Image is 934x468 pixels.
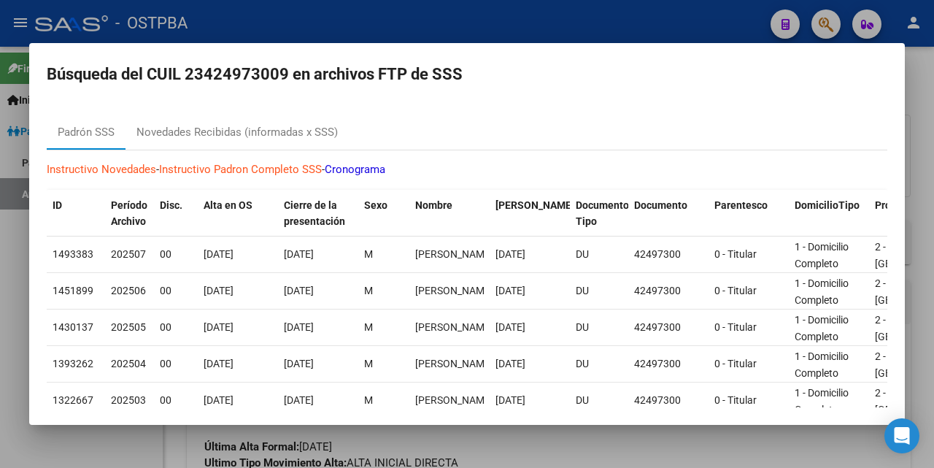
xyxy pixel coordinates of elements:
span: 202507 [111,248,146,260]
div: DU [576,246,622,263]
div: DU [576,283,622,299]
a: Cronograma [325,163,385,176]
span: [DATE] [204,248,233,260]
p: - - [47,161,887,178]
span: ID [53,199,62,211]
div: DU [576,319,622,336]
datatable-header-cell: Parentesco [709,190,789,238]
span: [DATE] [204,285,233,296]
span: [DATE] [284,248,314,260]
span: 0 - Titular [714,394,757,406]
span: M [364,358,373,369]
span: Alta en OS [204,199,252,211]
span: 1 - Domicilio Completo [795,277,849,306]
datatable-header-cell: Documento [628,190,709,238]
span: 202504 [111,358,146,369]
span: [DATE] [495,248,525,260]
h2: Búsqueda del CUIL 23424973009 en archivos FTP de SSS [47,61,887,88]
datatable-header-cell: Nombre [409,190,490,238]
datatable-header-cell: DomicilioTipo [789,190,869,238]
div: 42497300 [634,283,703,299]
span: [DATE] [204,321,233,333]
div: 42497300 [634,246,703,263]
div: 00 [160,246,192,263]
span: LOREA BRIAN NAHUEL [415,394,493,406]
div: 42497300 [634,392,703,409]
span: Nombre [415,199,452,211]
span: 202505 [111,321,146,333]
span: Período Archivo [111,199,147,228]
span: [DATE] [495,321,525,333]
div: DU [576,356,622,372]
datatable-header-cell: Documento Tipo [570,190,628,238]
div: 00 [160,392,192,409]
datatable-header-cell: Período Archivo [105,190,154,238]
span: M [364,248,373,260]
span: 1430137 [53,321,93,333]
span: LOREA BRIAN NAHUEL [415,248,493,260]
span: [DATE] [284,358,314,369]
a: Instructivo Novedades [47,163,156,176]
span: M [364,321,373,333]
span: 1 - Domicilio Completo [795,241,849,269]
span: Cierre de la presentación [284,199,345,228]
span: [DATE] [284,394,314,406]
span: [DATE] [204,358,233,369]
span: 1451899 [53,285,93,296]
span: [DATE] [204,394,233,406]
datatable-header-cell: ID [47,190,105,238]
div: Padrón SSS [58,124,115,141]
span: 1393262 [53,358,93,369]
span: 0 - Titular [714,248,757,260]
datatable-header-cell: Sexo [358,190,409,238]
span: [DATE] [284,321,314,333]
span: M [364,394,373,406]
datatable-header-cell: Disc. [154,190,198,238]
datatable-header-cell: Cierre de la presentación [278,190,358,238]
span: Parentesco [714,199,768,211]
span: 202506 [111,285,146,296]
div: Open Intercom Messenger [884,418,919,453]
span: [DATE] [284,285,314,296]
span: Documento [634,199,687,211]
span: 202503 [111,394,146,406]
span: 0 - Titular [714,285,757,296]
span: Disc. [160,199,182,211]
datatable-header-cell: Alta en OS [198,190,278,238]
span: LOREA BRIAN NAHUEL [415,285,493,296]
datatable-header-cell: Fecha Nac. [490,190,570,238]
span: LOREA BRIAN NAHUEL [415,321,493,333]
div: Novedades Recibidas (informadas x SSS) [136,124,338,141]
span: 1 - Domicilio Completo [795,314,849,342]
div: 42497300 [634,356,703,372]
div: 00 [160,319,192,336]
span: Provincia [875,199,919,211]
span: 1 - Domicilio Completo [795,350,849,379]
a: Instructivo Padron Completo SSS [159,163,322,176]
span: [PERSON_NAME]. [495,199,577,211]
span: 1322667 [53,394,93,406]
span: 0 - Titular [714,321,757,333]
span: 0 - Titular [714,358,757,369]
span: M [364,285,373,296]
span: LOREA BRIAN NAHUEL [415,358,493,369]
div: 00 [160,283,192,299]
span: 1 - Domicilio Completo [795,387,849,415]
span: [DATE] [495,394,525,406]
div: 42497300 [634,319,703,336]
div: DU [576,392,622,409]
div: 00 [160,356,192,372]
span: [DATE] [495,285,525,296]
span: Documento Tipo [576,199,629,228]
span: 1493383 [53,248,93,260]
span: DomicilioTipo [795,199,860,211]
span: Sexo [364,199,387,211]
span: [DATE] [495,358,525,369]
